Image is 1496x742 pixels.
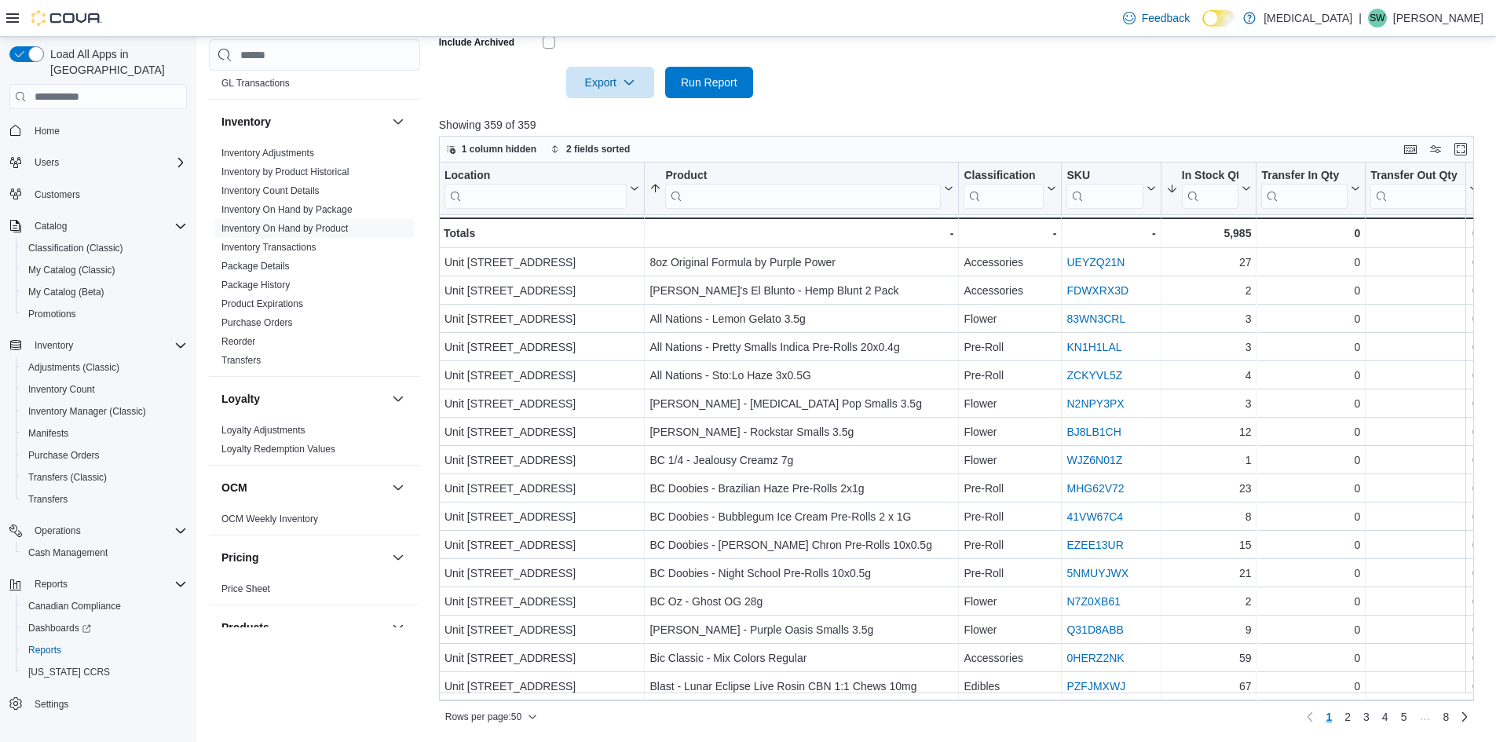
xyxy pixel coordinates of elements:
[566,67,654,98] button: Export
[22,619,187,638] span: Dashboards
[35,156,59,169] span: Users
[649,564,953,583] div: BC Doobies - Night School Pre-Rolls 10x0.5g
[22,358,187,377] span: Adjustments (Classic)
[1066,169,1155,209] button: SKU
[964,338,1056,356] div: Pre-Roll
[28,153,65,172] button: Users
[221,204,353,215] a: Inventory On Hand by Package
[1166,366,1252,385] div: 4
[964,564,1056,583] div: Pre-Roll
[649,507,953,526] div: BC Doobies - Bubblegum Ice Cream Pre-Rolls 2 x 1G
[1261,479,1360,498] div: 0
[16,422,193,444] button: Manifests
[649,338,953,356] div: All Nations - Pretty Smalls Indica Pre-Rolls 20x0.4g
[221,114,271,130] h3: Inventory
[964,169,1044,184] div: Classification
[1261,507,1360,526] div: 0
[22,663,187,682] span: Washington CCRS
[28,644,61,656] span: Reports
[1370,169,1465,184] div: Transfer Out Qty
[1264,9,1352,27] p: [MEDICAL_DATA]
[1166,169,1252,209] button: In Stock Qty
[1451,140,1470,159] button: Enter fullscreen
[1166,281,1252,300] div: 2
[22,663,116,682] a: [US_STATE] CCRS
[3,215,193,237] button: Catalog
[221,298,303,310] span: Product Expirations
[3,573,193,595] button: Reports
[1370,338,1478,356] div: 0
[1182,169,1239,209] div: In Stock Qty
[221,550,258,565] h3: Pricing
[3,334,193,356] button: Inventory
[1166,338,1252,356] div: 3
[221,583,270,594] a: Price Sheet
[221,166,349,178] span: Inventory by Product Historical
[1370,9,1384,27] span: SW
[681,75,737,90] span: Run Report
[1261,253,1360,272] div: 0
[444,451,639,470] div: Unit [STREET_ADDRESS]
[1066,482,1124,495] a: MHG62V72
[1376,704,1395,729] a: Page 4 of 8
[444,479,639,498] div: Unit [STREET_ADDRESS]
[964,366,1056,385] div: Pre-Roll
[1261,451,1360,470] div: 0
[221,316,293,329] span: Purchase Orders
[16,237,193,259] button: Classification (Classic)
[16,661,193,683] button: [US_STATE] CCRS
[22,305,82,323] a: Promotions
[444,169,627,209] div: Location
[1395,704,1414,729] a: Page 5 of 8
[16,400,193,422] button: Inventory Manager (Classic)
[221,620,269,635] h3: Products
[649,535,953,554] div: BC Doobies - [PERSON_NAME] Chron Pre-Rolls 10x0.5g
[439,36,514,49] label: Include Archived
[221,355,261,366] a: Transfers
[649,422,953,441] div: [PERSON_NAME] - Rockstar Smalls 3.5g
[1066,224,1155,243] div: -
[221,222,348,235] span: Inventory On Hand by Product
[221,261,290,272] a: Package Details
[22,305,187,323] span: Promotions
[221,335,255,348] span: Reorder
[22,358,126,377] a: Adjustments (Classic)
[444,507,639,526] div: Unit [STREET_ADDRESS]
[1166,253,1252,272] div: 27
[1370,169,1478,209] button: Transfer Out Qty
[3,152,193,174] button: Users
[1066,313,1125,325] a: 83WN3CRL
[649,169,953,209] button: Product
[649,253,953,272] div: 8oz Original Formula by Purple Power
[28,493,68,506] span: Transfers
[22,446,106,465] a: Purchase Orders
[3,183,193,206] button: Customers
[444,169,627,184] div: Location
[665,169,941,209] div: Product
[1166,309,1252,328] div: 3
[22,446,187,465] span: Purchase Orders
[1166,479,1252,498] div: 23
[1261,169,1348,184] div: Transfer In Qty
[444,281,639,300] div: Unit [STREET_ADDRESS]
[1370,507,1478,526] div: 0
[31,10,102,26] img: Cova
[462,143,536,155] span: 1 column hidden
[28,185,86,204] a: Customers
[1370,309,1478,328] div: 0
[22,283,187,302] span: My Catalog (Beta)
[22,490,74,509] a: Transfers
[444,366,639,385] div: Unit [STREET_ADDRESS]
[28,122,66,141] a: Home
[964,224,1056,243] div: -
[1182,169,1239,184] div: In Stock Qty
[1166,224,1252,243] div: 5,985
[22,597,127,616] a: Canadian Compliance
[209,144,420,376] div: Inventory
[964,422,1056,441] div: Flower
[1166,535,1252,554] div: 15
[3,520,193,542] button: Operations
[1426,140,1445,159] button: Display options
[964,507,1056,526] div: Pre-Roll
[1443,709,1449,725] span: 8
